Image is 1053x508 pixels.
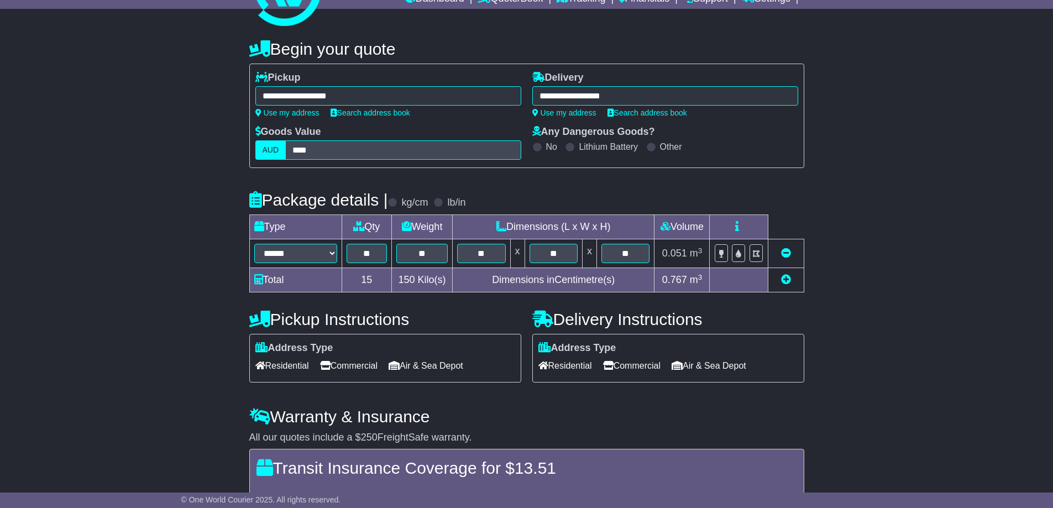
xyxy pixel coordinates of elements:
h4: Warranty & Insurance [249,407,804,426]
span: © One World Courier 2025. All rights reserved. [181,495,341,504]
h4: Pickup Instructions [249,310,521,328]
span: 250 [361,432,378,443]
span: m [690,248,703,259]
a: Search address book [607,108,687,117]
td: x [510,239,525,268]
label: Lithium Battery [579,142,638,152]
span: 13.51 [515,459,556,477]
label: kg/cm [401,197,428,209]
span: Air & Sea Depot [672,357,746,374]
span: Commercial [603,357,661,374]
sup: 3 [698,273,703,281]
td: Qty [342,215,392,239]
a: Remove this item [781,248,791,259]
h4: Package details | [249,191,388,209]
td: Volume [654,215,710,239]
td: x [582,239,596,268]
span: 0.767 [662,274,687,285]
span: 150 [399,274,415,285]
sup: 3 [698,247,703,255]
span: Residential [538,357,592,374]
span: m [690,274,703,285]
td: Weight [392,215,453,239]
label: Any Dangerous Goods? [532,126,655,138]
h4: Delivery Instructions [532,310,804,328]
td: 15 [342,268,392,292]
span: Residential [255,357,309,374]
a: Use my address [532,108,596,117]
a: Add new item [781,274,791,285]
span: Commercial [320,357,378,374]
h4: Begin your quote [249,40,804,58]
label: Delivery [532,72,584,84]
span: 0.051 [662,248,687,259]
label: Address Type [255,342,333,354]
label: Other [660,142,682,152]
td: Total [249,268,342,292]
td: Dimensions in Centimetre(s) [453,268,654,292]
label: Address Type [538,342,616,354]
td: Kilo(s) [392,268,453,292]
label: No [546,142,557,152]
label: AUD [255,140,286,160]
div: All our quotes include a $ FreightSafe warranty. [249,432,804,444]
a: Use my address [255,108,319,117]
label: Pickup [255,72,301,84]
span: Air & Sea Depot [389,357,463,374]
td: Dimensions (L x W x H) [453,215,654,239]
label: Goods Value [255,126,321,138]
a: Search address book [331,108,410,117]
h4: Transit Insurance Coverage for $ [256,459,797,477]
td: Type [249,215,342,239]
label: lb/in [447,197,465,209]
